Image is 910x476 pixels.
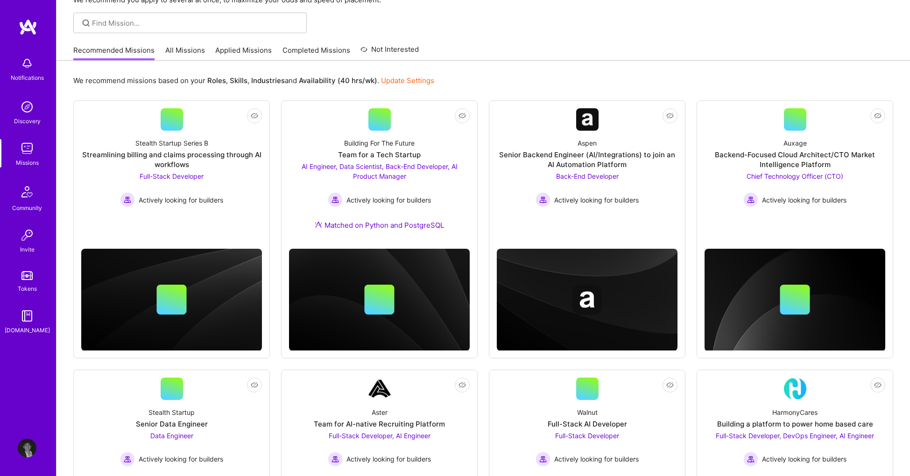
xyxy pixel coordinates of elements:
span: Full-Stack Developer [555,432,619,440]
a: User Avatar [15,439,39,457]
img: discovery [18,98,36,116]
p: We recommend missions based on your , , and . [73,76,434,85]
div: Building a platform to power home based care [717,419,873,429]
img: Actively looking for builders [120,192,135,207]
div: Matched on Python and PostgreSQL [315,220,444,230]
a: Update Settings [381,76,434,85]
i: icon EyeClosed [874,112,882,119]
a: Company LogoAspenSenior Backend Engineer (AI/Integrations) to join an AI Automation PlatformBack-... [497,108,677,225]
img: Actively looking for builders [328,192,343,207]
span: Actively looking for builders [346,454,431,464]
img: Actively looking for builders [743,452,758,467]
div: Auxage [783,138,807,148]
div: Senior Backend Engineer (AI/Integrations) to join an AI Automation Platform [497,150,677,169]
div: Team for AI-native Recruiting Platform [314,419,445,429]
div: Team for a Tech Startup [338,150,421,160]
i: icon EyeClosed [251,381,258,389]
div: HarmonyCares [772,407,818,417]
i: icon EyeClosed [666,112,674,119]
b: Roles [207,76,226,85]
i: icon SearchGrey [81,18,92,28]
i: icon EyeClosed [459,381,466,389]
img: cover [289,249,470,351]
span: Actively looking for builders [554,195,639,205]
i: icon EyeClosed [874,381,882,389]
img: bell [18,54,36,73]
i: icon EyeClosed [459,112,466,119]
span: Actively looking for builders [346,195,431,205]
div: Backend-Focused Cloud Architect/CTO Market Intelligence Platform [705,150,885,169]
img: cover [81,249,262,351]
a: Stealth Startup Series BStreamlining billing and claims processing through AI workflowsFull-Stack... [81,108,262,225]
div: [DOMAIN_NAME] [5,325,50,335]
a: Not Interested [360,44,419,61]
div: Aspen [578,138,597,148]
img: Actively looking for builders [536,192,550,207]
img: cover [705,249,885,351]
div: Stealth Startup Series B [135,138,208,148]
div: Tokens [18,284,37,294]
span: Data Engineer [150,432,193,440]
img: Invite [18,226,36,245]
div: Walnut [577,407,598,417]
img: Actively looking for builders [120,452,135,467]
span: Full-Stack Developer, AI Engineer [329,432,430,440]
i: icon EyeClosed [251,112,258,119]
img: Community [16,181,38,203]
div: Notifications [11,73,44,83]
img: Company Logo [368,378,391,400]
div: Streamlining billing and claims processing through AI workflows [81,150,262,169]
a: Completed Missions [282,45,350,61]
b: Availability (40 hrs/wk) [299,76,377,85]
div: Stealth Startup [148,407,195,417]
span: Actively looking for builders [762,454,847,464]
span: Actively looking for builders [554,454,639,464]
img: Company logo [572,285,602,315]
img: logo [19,19,37,35]
span: Back-End Developer [556,172,619,180]
img: Company Logo [576,108,599,131]
img: Company Logo [784,378,806,400]
img: guide book [18,307,36,325]
div: Missions [16,158,39,168]
div: Invite [20,245,35,254]
i: icon EyeClosed [666,381,674,389]
div: Full-Stack AI Developer [548,419,627,429]
span: AI Engineer, Data Scientist, Back-End Developer, AI Product Manager [302,162,458,180]
b: Industries [251,76,285,85]
div: Senior Data Engineer [136,419,208,429]
span: Chief Technology Officer (CTO) [747,172,843,180]
div: Aster [372,407,388,417]
div: Discovery [14,116,41,126]
input: Find Mission... [92,18,300,28]
div: Community [12,203,42,213]
img: Actively looking for builders [536,452,550,467]
a: Applied Missions [215,45,272,61]
span: Full-Stack Developer [140,172,204,180]
a: Recommended Missions [73,45,155,61]
img: Actively looking for builders [328,452,343,467]
b: Skills [230,76,247,85]
div: Building For The Future [344,138,415,148]
span: Actively looking for builders [139,195,223,205]
span: Actively looking for builders [139,454,223,464]
img: Ateam Purple Icon [315,221,322,228]
a: Building For The FutureTeam for a Tech StartupAI Engineer, Data Scientist, Back-End Developer, AI... [289,108,470,241]
span: Actively looking for builders [762,195,847,205]
img: Actively looking for builders [743,192,758,207]
img: User Avatar [18,439,36,457]
a: All Missions [165,45,205,61]
img: teamwork [18,139,36,158]
img: cover [497,249,677,351]
a: AuxageBackend-Focused Cloud Architect/CTO Market Intelligence PlatformChief Technology Officer (C... [705,108,885,225]
span: Full-Stack Developer, DevOps Engineer, AI Engineer [716,432,874,440]
img: tokens [21,271,33,280]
